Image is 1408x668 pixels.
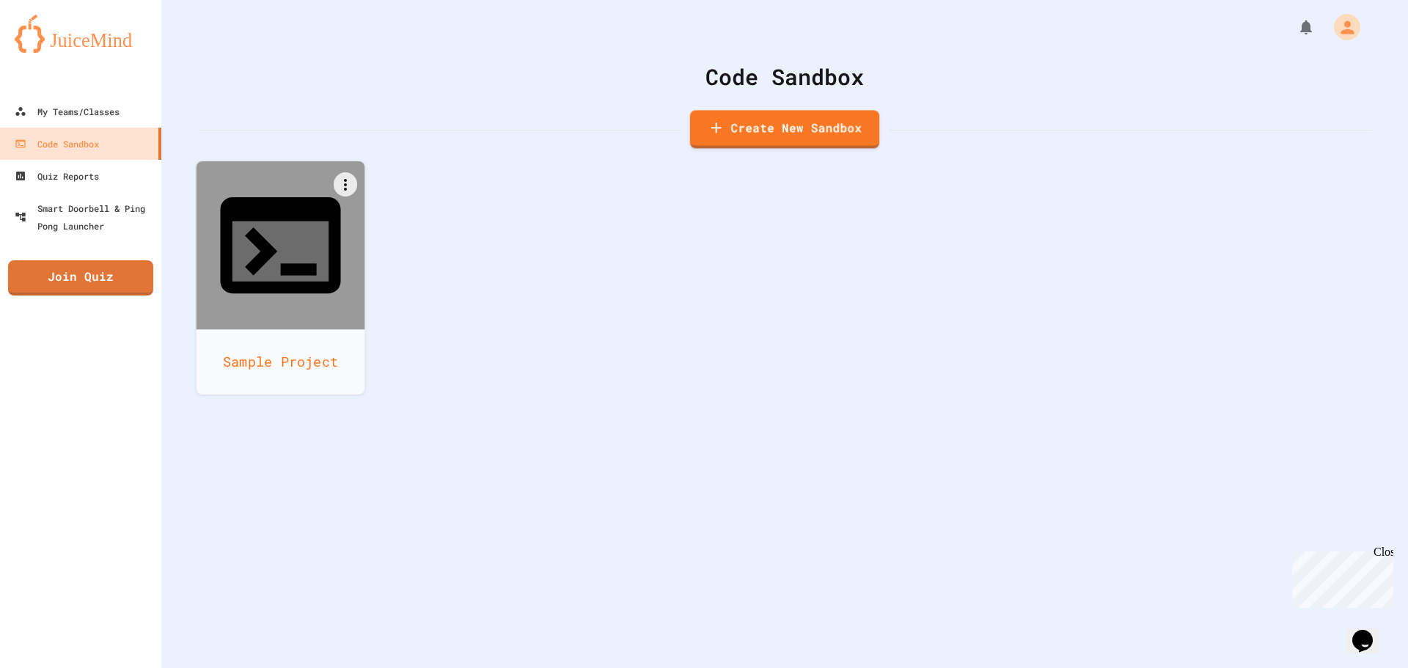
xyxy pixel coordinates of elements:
[1270,15,1319,40] div: My Notifications
[15,199,155,235] div: Smart Doorbell & Ping Pong Launcher
[15,167,99,185] div: Quiz Reports
[198,60,1371,93] div: Code Sandbox
[1346,609,1393,653] iframe: chat widget
[197,329,365,394] div: Sample Project
[690,110,879,148] a: Create New Sandbox
[15,135,99,153] div: Code Sandbox
[15,15,147,53] img: logo-orange.svg
[6,6,101,93] div: Chat with us now!Close
[1286,546,1393,608] iframe: chat widget
[197,161,365,394] a: Sample Project
[1319,10,1364,44] div: My Account
[15,103,120,120] div: My Teams/Classes
[8,260,153,296] a: Join Quiz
